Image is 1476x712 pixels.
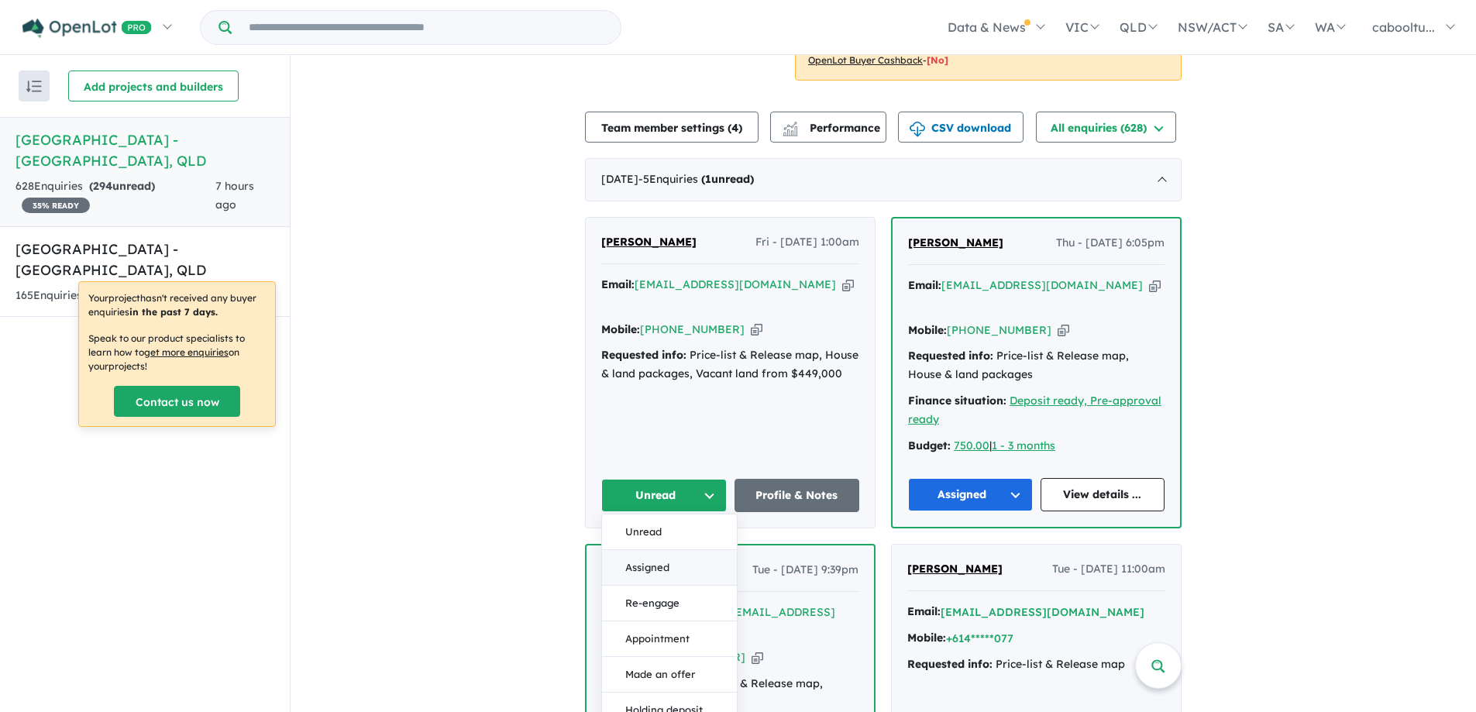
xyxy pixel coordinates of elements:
a: View details ... [1041,478,1165,511]
strong: Requested info: [907,657,993,671]
span: 4 [731,121,738,135]
span: Tue - [DATE] 9:39pm [752,561,858,580]
span: 35 % READY [22,198,90,213]
div: [DATE] [585,158,1182,201]
p: Speak to our product specialists to learn how to on your projects ! [88,332,266,373]
a: Deposit ready, Pre-approval ready [908,394,1161,426]
strong: Requested info: [601,348,686,362]
button: Unread [601,479,727,512]
a: [PERSON_NAME] [908,234,1003,253]
img: line-chart.svg [783,122,797,130]
img: sort.svg [26,81,42,92]
span: 294 [93,179,112,193]
strong: Mobile: [908,323,947,337]
a: [EMAIL_ADDRESS][DOMAIN_NAME] [635,277,836,291]
span: Fri - [DATE] 1:00am [755,233,859,252]
a: [PERSON_NAME] [601,233,697,252]
span: cabooltu... [1372,19,1435,35]
span: 1 [705,172,711,186]
a: [EMAIL_ADDRESS][DOMAIN_NAME] [941,278,1143,292]
button: Appointment [602,621,737,657]
strong: Budget: [908,439,951,452]
strong: Email: [601,277,635,291]
u: OpenLot Buyer Cashback [808,54,923,66]
strong: Finance situation: [908,394,1006,408]
strong: Email: [908,278,941,292]
span: [PERSON_NAME] [907,562,1003,576]
button: Copy [1058,322,1069,339]
a: [PHONE_NUMBER] [947,323,1051,337]
strong: ( unread) [89,179,155,193]
span: - 5 Enquir ies [638,172,754,186]
strong: ( unread) [701,172,754,186]
strong: Mobile: [907,631,946,645]
span: [PERSON_NAME] [601,235,697,249]
a: [PERSON_NAME] [907,560,1003,579]
span: 7 hours ago [215,179,254,212]
strong: Email: [907,604,941,618]
input: Try estate name, suburb, builder or developer [235,11,618,44]
div: | [908,437,1165,456]
button: Copy [752,649,763,666]
a: Profile & Notes [735,479,860,512]
button: [EMAIL_ADDRESS][DOMAIN_NAME] [941,604,1144,621]
button: Copy [842,277,854,293]
strong: Requested info: [908,349,993,363]
button: Performance [770,112,886,143]
button: Assigned [908,478,1033,511]
div: 628 Enquir ies [15,177,215,215]
span: [No] [927,54,948,66]
button: Assigned [602,550,737,586]
h5: [GEOGRAPHIC_DATA] - [GEOGRAPHIC_DATA] , QLD [15,129,274,171]
img: download icon [910,122,925,137]
span: Thu - [DATE] 6:05pm [1056,234,1165,253]
button: Made an offer [602,657,737,693]
span: [PERSON_NAME] [908,236,1003,249]
img: bar-chart.svg [783,126,798,136]
span: Performance [785,121,880,135]
a: Contact us now [114,386,240,417]
div: Price-list & Release map [907,655,1165,674]
button: Add projects and builders [68,71,239,101]
p: Your project hasn't received any buyer enquiries [88,291,266,319]
button: Unread [602,514,737,550]
a: 1 - 3 months [992,439,1055,452]
button: CSV download [898,112,1024,143]
img: Openlot PRO Logo White [22,19,152,38]
span: Tue - [DATE] 11:00am [1052,560,1165,579]
a: [PHONE_NUMBER] [640,322,745,336]
strong: Mobile: [601,322,640,336]
div: 165 Enquir ies [15,287,217,305]
div: Price-list & Release map, House & land packages [908,347,1165,384]
h5: [GEOGRAPHIC_DATA] - [GEOGRAPHIC_DATA] , QLD [15,239,274,280]
button: All enquiries (628) [1036,112,1176,143]
button: Re-engage [602,586,737,621]
button: Team member settings (4) [585,112,759,143]
button: Copy [751,322,762,338]
u: get more enquiries [144,346,229,358]
b: in the past 7 days. [129,306,218,318]
a: 750.00 [954,439,989,452]
div: Price-list & Release map, House & land packages, Vacant land from $449,000 [601,346,859,384]
button: Copy [1149,277,1161,294]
